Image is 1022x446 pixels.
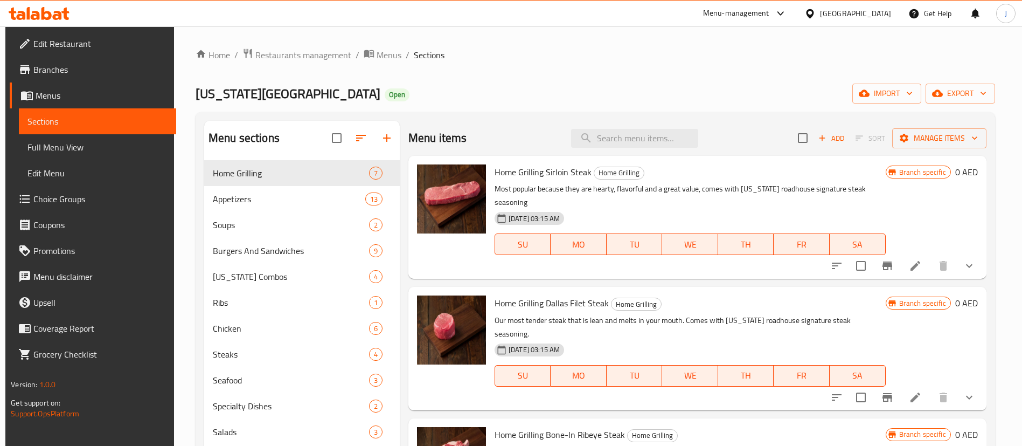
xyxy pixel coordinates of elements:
a: Menus [10,83,176,108]
span: SU [499,237,546,252]
h2: Menu items [408,130,467,146]
p: Most popular because they are hearty, flavorful and a great value, comes with [US_STATE] roadhous... [495,182,886,209]
span: [US_STATE] Combos [213,270,369,283]
span: Home Grilling [628,429,677,442]
h6: 0 AED [955,427,978,442]
span: Soups [213,218,369,231]
p: Our most tender steak that is lean and melts in your mouth. Comes with [US_STATE] roadhouse signa... [495,314,886,341]
span: Menu disclaimer [33,270,168,283]
span: Menus [36,89,168,102]
h6: 0 AED [955,296,978,311]
div: items [369,167,383,180]
span: 6 [370,324,382,334]
button: Manage items [892,128,986,148]
a: Choice Groups [10,186,176,212]
span: Home Grilling [213,167,369,180]
span: export [934,87,986,100]
a: Branches [10,57,176,83]
div: items [365,193,383,205]
a: Menus [364,48,401,62]
span: Sections [27,115,168,128]
span: Add [817,132,846,145]
span: 13 [366,194,382,204]
div: [US_STATE] Combos4 [204,264,400,290]
button: WE [662,365,718,387]
span: Select all sections [325,127,348,149]
span: TU [611,237,658,252]
span: Home Grilling Sirloin Steak [495,164,592,180]
a: Upsell [10,290,176,315]
input: search [571,129,698,148]
a: Coverage Report [10,315,176,341]
button: FR [774,234,830,255]
button: sort-choices [824,385,850,410]
span: Chicken [213,322,369,335]
button: SA [830,234,886,255]
button: SU [495,234,551,255]
nav: breadcrumb [196,48,995,62]
span: WE [666,237,714,252]
div: Home Grilling7 [204,160,400,186]
span: Menus [377,49,401,61]
h6: 0 AED [955,164,978,180]
a: Menu disclaimer [10,264,176,290]
button: show more [956,385,982,410]
span: import [861,87,913,100]
button: Add section [374,125,400,151]
span: 9 [370,246,382,256]
div: Menu-management [703,7,769,20]
span: Select to update [850,386,872,409]
div: Salads3 [204,419,400,445]
span: Branches [33,63,168,76]
div: Seafood3 [204,367,400,393]
span: MO [555,368,602,383]
span: Specialty Dishes [213,400,369,413]
div: items [369,244,383,257]
button: TU [607,234,663,255]
span: TU [611,368,658,383]
button: delete [930,253,956,279]
button: Add [814,130,849,147]
span: 1.0.0 [39,378,56,392]
span: Steaks [213,348,369,361]
a: Edit Restaurant [10,31,176,57]
span: Select section first [849,130,892,147]
a: Promotions [10,238,176,264]
span: Coupons [33,218,168,231]
div: items [369,218,383,231]
a: Edit Menu [19,160,176,186]
div: Home Grilling [627,429,678,442]
button: Branch-specific-item [874,385,900,410]
button: TH [718,234,774,255]
a: Full Menu View [19,134,176,160]
span: Promotions [33,244,168,257]
h2: Menu sections [208,130,280,146]
div: Ribs1 [204,290,400,315]
div: Open [385,88,409,101]
div: Salads [213,426,369,438]
span: TH [722,368,770,383]
span: SA [834,237,881,252]
span: [US_STATE][GEOGRAPHIC_DATA] [196,81,380,106]
svg: Show Choices [963,391,976,404]
span: 1 [370,298,382,308]
a: Home [196,49,230,61]
span: Home Grilling [611,298,661,311]
a: Edit menu item [909,391,922,404]
div: Home Grilling [611,298,662,311]
li: / [234,49,238,61]
div: Texas Combos [213,270,369,283]
img: Home Grilling Dallas Filet Steak [417,296,486,365]
li: / [406,49,409,61]
span: Grocery Checklist [33,348,168,361]
div: items [369,374,383,387]
span: Get support on: [11,396,60,410]
button: sort-choices [824,253,850,279]
div: Burgers And Sandwiches [213,244,369,257]
span: Select section [791,127,814,149]
span: Seafood [213,374,369,387]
